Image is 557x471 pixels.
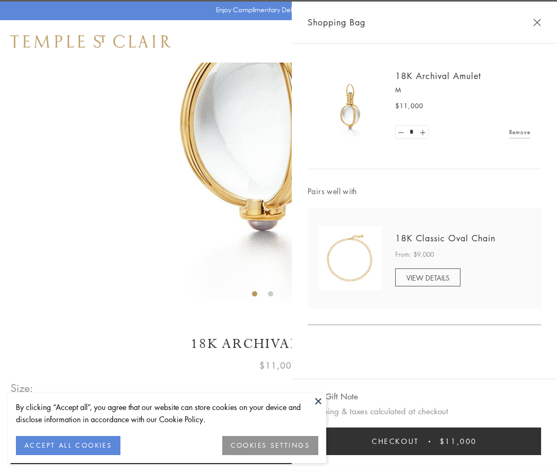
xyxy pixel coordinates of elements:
[318,226,382,290] img: N88865-OV18
[395,249,434,260] span: From: $9,000
[308,428,541,455] button: Checkout $11,000
[440,435,477,447] span: $11,000
[11,35,171,48] img: Temple St. Clair
[216,5,336,15] p: Enjoy Complimentary Delivery & Returns
[406,273,449,283] span: VIEW DETAILS
[509,126,530,138] a: Remove
[395,70,481,82] a: 18K Archival Amulet
[395,101,423,111] span: $11,000
[372,435,419,447] span: Checkout
[533,19,541,27] button: Close Shopping Bag
[16,401,318,425] div: By clicking “Accept all”, you agree that our website can store cookies on your device and disclos...
[308,405,541,418] p: Shipping & taxes calculated at checkout
[395,85,530,95] p: M
[222,436,318,455] button: COOKIES SETTINGS
[318,74,382,138] img: 18K Archival Amulet
[308,390,358,403] button: Add Gift Note
[308,15,365,29] span: Shopping Bag
[11,379,34,397] span: Size:
[395,268,460,286] a: VIEW DETAILS
[396,126,406,139] a: Set quantity to 0
[16,436,120,455] button: ACCEPT ALL COOKIES
[308,185,541,197] span: Pairs well with
[259,359,298,372] span: $11,000
[11,335,546,353] h1: 18K Archival Amulet
[417,126,428,139] a: Set quantity to 2
[395,232,495,244] a: 18K Classic Oval Chain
